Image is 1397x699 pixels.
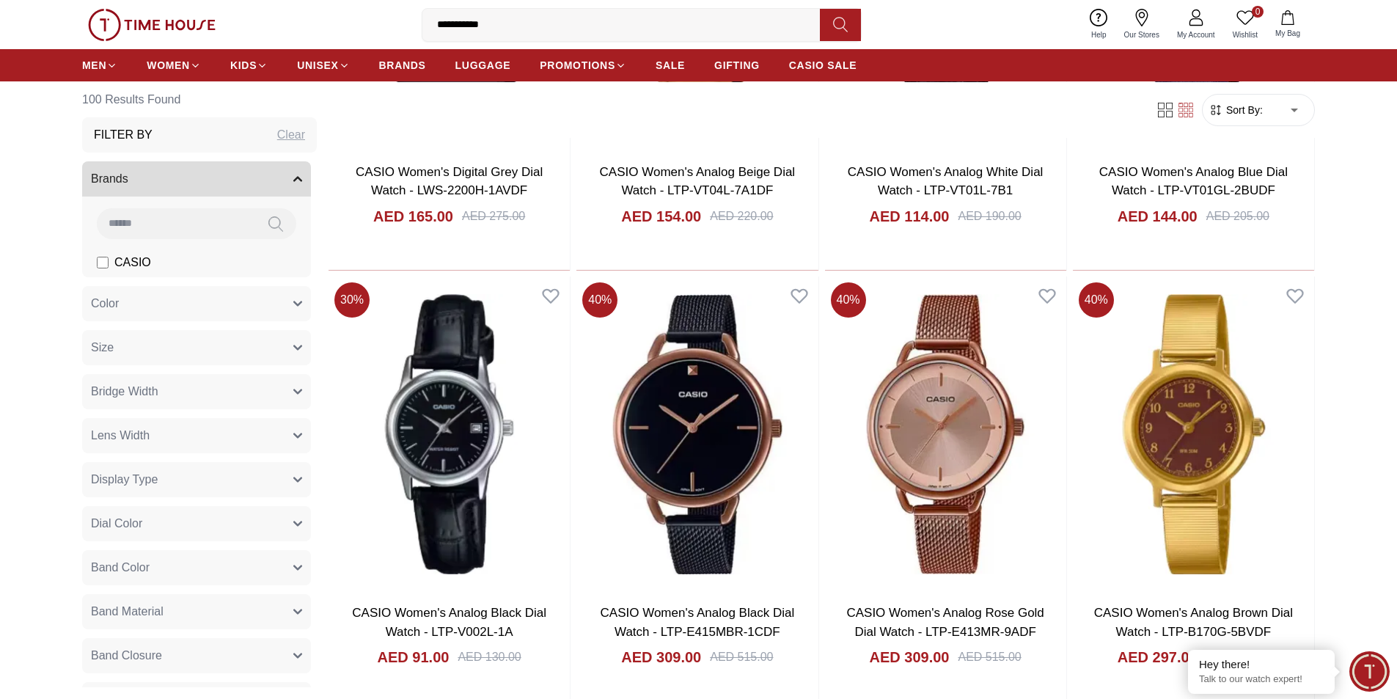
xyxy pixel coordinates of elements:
div: AED 515.00 [958,648,1021,666]
a: CASIO SALE [789,52,857,78]
button: Band Color [82,550,311,585]
button: Color [82,286,311,321]
span: Color [91,295,119,312]
span: Dial Color [91,515,142,533]
span: Band Closure [91,647,162,665]
h4: AED 114.00 [870,206,950,227]
span: Display Type [91,471,158,488]
span: 40 % [582,282,617,318]
p: Talk to our watch expert! [1199,673,1324,686]
span: Size [91,339,114,356]
a: SALE [656,52,685,78]
span: My Bag [1269,28,1306,39]
a: UNISEX [297,52,349,78]
div: AED 220.00 [710,208,773,225]
h4: AED 144.00 [1118,206,1198,227]
div: AED 515.00 [710,648,773,666]
a: PROMOTIONS [540,52,626,78]
a: CASIO Women's Analog Blue Dial Watch - LTP-VT01GL-2BUDF [1099,165,1288,198]
span: LUGGAGE [455,58,511,73]
img: ... [88,9,216,41]
span: 40 % [1079,282,1114,318]
button: Band Closure [82,638,311,673]
button: Lens Width [82,418,311,453]
span: My Account [1171,29,1221,40]
button: Sort By: [1209,103,1263,117]
span: UNISEX [297,58,338,73]
span: Sort By: [1223,103,1263,117]
div: AED 495.00 [1206,648,1269,666]
span: 0 [1252,6,1264,18]
span: Brands [91,170,128,188]
h3: Filter By [94,126,153,144]
span: CASIO SALE [789,58,857,73]
span: SALE [656,58,685,73]
a: CASIO Women's Analog Black Dial Watch - LTP-E415MBR-1CDF [601,606,795,639]
span: KIDS [230,58,257,73]
a: BRANDS [379,52,426,78]
a: CASIO Women's Analog Beige Dial Watch - LTP-VT04L-7A1DF [600,165,796,198]
a: MEN [82,52,117,78]
img: CASIO Women's Analog Black Dial Watch - LTP-E415MBR-1CDF [576,277,818,592]
a: CASIO Women's Analog White Dial Watch - LTP-VT01L-7B1 [848,165,1044,198]
span: MEN [82,58,106,73]
span: PROMOTIONS [540,58,615,73]
button: Bridge Width [82,374,311,409]
a: CASIO Women's Analog Black Dial Watch - LTP-V002L-1A [352,606,546,639]
a: GIFTING [714,52,760,78]
a: KIDS [230,52,268,78]
a: 0Wishlist [1224,6,1266,43]
button: Band Material [82,594,311,629]
img: CASIO Women's Analog Black Dial Watch - LTP-V002L-1A [329,277,570,592]
span: Lens Width [91,427,150,444]
div: AED 205.00 [1206,208,1269,225]
button: Brands [82,161,311,197]
div: AED 190.00 [958,208,1021,225]
h4: AED 309.00 [621,647,701,667]
a: CASIO Women's Analog Rose Gold Dial Watch - LTP-E413MR-9ADF [846,606,1044,639]
a: Help [1082,6,1115,43]
span: 30 % [334,282,370,318]
img: CASIO Women's Analog Rose Gold Dial Watch - LTP-E413MR-9ADF [825,277,1066,592]
div: Hey there! [1199,657,1324,672]
a: LUGGAGE [455,52,511,78]
span: Help [1085,29,1112,40]
input: CASIO [97,257,109,268]
span: Bridge Width [91,383,158,400]
span: BRANDS [379,58,426,73]
span: Our Stores [1118,29,1165,40]
a: WOMEN [147,52,201,78]
img: CASIO Women's Analog Brown Dial Watch - LTP-B170G-5BVDF [1073,277,1314,592]
button: Display Type [82,462,311,497]
div: Chat Widget [1349,651,1390,692]
button: My Bag [1266,7,1309,42]
span: 40 % [831,282,866,318]
div: AED 275.00 [462,208,525,225]
button: Size [82,330,311,365]
h4: AED 297.00 [1118,647,1198,667]
a: Our Stores [1115,6,1168,43]
h4: AED 165.00 [373,206,453,227]
h6: 100 Results Found [82,82,317,117]
span: WOMEN [147,58,190,73]
span: Wishlist [1227,29,1264,40]
span: GIFTING [714,58,760,73]
a: CASIO Women's Analog Brown Dial Watch - LTP-B170G-5BVDF [1094,606,1293,639]
h4: AED 154.00 [621,206,701,227]
div: Clear [277,126,305,144]
span: CASIO [114,254,151,271]
div: AED 130.00 [458,648,521,666]
span: Band Color [91,559,150,577]
h4: AED 91.00 [378,647,450,667]
button: Dial Color [82,506,311,541]
h4: AED 309.00 [870,647,950,667]
span: Band Material [91,603,164,621]
a: CASIO Women's Digital Grey Dial Watch - LWS-2200H-1AVDF [356,165,543,198]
